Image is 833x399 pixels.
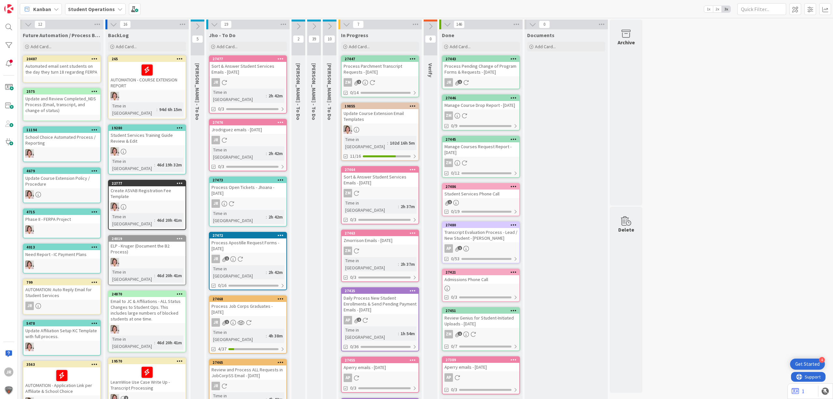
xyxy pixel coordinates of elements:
span: : [266,213,267,221]
div: 4013 [23,244,100,250]
span: 1 [225,320,229,324]
div: AP [344,316,352,324]
div: Manage Courses Request Report - [DATE] [443,142,519,157]
div: 102d 16h 5m [388,139,416,147]
span: : [154,161,155,168]
span: 0/16 [218,282,226,289]
div: Time in [GEOGRAPHIC_DATA] [344,199,398,214]
span: 0/3 [218,163,224,170]
div: 5478Update Affiliation Setup KC Template with full process. [23,321,100,341]
div: 265AUTOMATION - COURSE EXTENSION REPORT [109,56,185,90]
div: 27451 [445,308,519,313]
div: 24870 [109,291,185,297]
div: 27445 [443,136,519,142]
div: 27443 [443,56,519,62]
div: AP [444,244,453,253]
div: EW [109,325,185,334]
span: 0/12 [451,170,459,177]
div: Time in [GEOGRAPHIC_DATA] [111,213,154,227]
span: 0/36 [350,343,359,350]
span: : [266,92,267,99]
img: EW [25,261,34,269]
div: 4 [819,357,825,363]
div: 24019ELP - Kruger (Document the B2 Process) [109,236,185,256]
span: : [154,217,155,224]
div: 2h 42m [267,269,284,276]
span: Support [14,1,30,9]
div: EW [23,343,100,351]
span: 1 [458,246,462,250]
a: 27455Aperry emails - [DATE]AP0/3 [341,357,419,393]
div: 19855 [342,103,418,109]
div: AP [342,316,418,324]
a: 22777Create ASVAB Registration Fee TemplateEWTime in [GEOGRAPHIC_DATA]:46d 20h 41m [108,180,186,230]
span: 11/16 [350,153,361,160]
div: ZM [342,247,418,255]
img: EW [111,203,119,211]
div: Process Apostille Request Forms - [DATE] [210,238,286,253]
div: 27421Admissions Phone Call [443,269,519,284]
span: : [266,332,267,339]
div: 4715 [26,210,100,214]
div: 27421 [443,269,519,275]
div: 27480 [445,223,519,227]
a: 19855Update Course Extension Email TemplatesEWTime in [GEOGRAPHIC_DATA]:102d 16h 5m11/16 [341,103,419,161]
div: JR [210,78,286,87]
div: 27455 [345,358,418,363]
span: 0/53 [451,255,459,262]
div: 20487 [23,56,100,62]
div: 5478 [26,321,100,326]
div: 4679 [23,168,100,174]
div: 27468 [212,297,286,301]
div: 27477 [212,57,286,61]
div: EW [23,225,100,234]
div: 4013 [26,245,100,249]
div: 19280 [109,125,185,131]
div: Process Parchment Transcript Requests - [DATE] [342,62,418,76]
span: Add Card... [116,44,137,50]
div: 27464 [345,167,418,172]
a: 27463Zmorrison Emails - [DATE]ZMTime in [GEOGRAPHIC_DATA]:2h 37m0/3 [341,230,419,282]
div: ZM [344,189,352,197]
div: 27473 [212,178,286,182]
div: 27463Zmorrison Emails - [DATE] [342,230,418,245]
div: 19570LearnWise Use Case Write Up - Transcript Processing [109,358,185,392]
a: 27445Manage Courses Request Report - [DATE]ZM0/12 [442,136,520,178]
div: 27476 [210,120,286,125]
div: 27468 [210,296,286,302]
img: EW [25,190,34,199]
div: 27455Aperry emails - [DATE] [342,357,418,372]
div: ELP - Kruger (Document the B2 Process) [109,242,185,256]
a: 27421Admissions Phone Call0/3 [442,269,520,302]
span: : [398,203,399,210]
div: 27468Process Job Corps Graduates - [DATE] [210,296,286,316]
a: 24870Email to JC & Affiliations - ALL Status Changes to Student Ops. This includes large numbers ... [108,291,186,352]
div: Time in [GEOGRAPHIC_DATA] [344,326,398,341]
a: 27464Sort & Answer Student Services Emails - [DATE]ZMTime in [GEOGRAPHIC_DATA]:2h 37m0/3 [341,166,419,224]
div: 265 [109,56,185,62]
div: Update and Review Completed_NDS Process (Email, transcript, and change of status) [23,94,100,115]
div: 27451Review Genius for Student-Initiated Uploads - [DATE] [443,308,519,328]
div: 2h 42m [267,213,284,221]
div: 27476 [212,120,286,125]
a: 11194School Choice Automated Process / ReportingEW [23,126,101,162]
span: 0/14 [350,89,359,96]
div: 27425Daily Process New Student Enrollments & Send Pending Payment Emails - [DATE] [342,288,418,314]
div: 20487Automated email sent students on the day they turn 18 regarding FERPA [23,56,100,76]
div: Email to JC & Affiliations - ALL Status Changes to Student Ops. This includes large numbers of bl... [109,297,185,323]
div: 27445 [445,137,519,142]
a: 4715Phase II - FERPA ProjectEW [23,208,101,238]
div: EW [109,147,185,156]
span: 1 [448,200,452,204]
div: Time in [GEOGRAPHIC_DATA] [344,257,398,271]
div: 4h 38m [267,332,284,339]
div: ZM [443,111,519,120]
div: Admissions Phone Call [443,275,519,284]
a: 27447Process Parchment Transcript Requests - [DATE]ZM0/14 [341,55,419,97]
div: JR [212,255,220,263]
div: 46d 20h 41m [155,217,184,224]
a: 27389Aperry emails - [DATE]AP0/3 [442,356,520,394]
div: Student Services Training Guide Review & Edit [109,131,185,145]
div: 46d 20h 41m [155,272,184,279]
div: Process Pending Change of Program Forms & Requests - [DATE] [443,62,519,76]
